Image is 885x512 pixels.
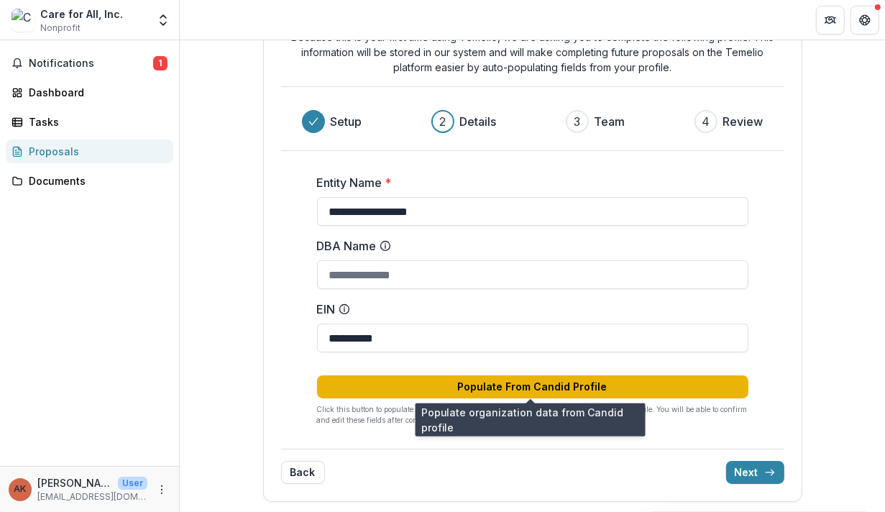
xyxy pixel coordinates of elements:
[153,481,170,498] button: More
[37,490,147,503] p: [EMAIL_ADDRESS][DOMAIN_NAME]
[317,237,740,255] label: DBA Name
[29,85,162,100] div: Dashboard
[29,173,162,188] div: Documents
[281,461,325,484] button: Back
[331,113,362,130] h3: Setup
[302,110,764,133] div: Progress
[6,52,173,75] button: Notifications1
[723,113,764,130] h3: Review
[317,375,748,398] button: Populate From Candid Profile
[702,113,710,130] div: 4
[317,174,740,191] label: Entity Name
[40,6,123,22] div: Care for All, Inc.
[153,56,168,70] span: 1
[40,22,81,35] span: Nonprofit
[6,169,173,193] a: Documents
[14,485,27,494] div: Ali Kliegman
[29,114,162,129] div: Tasks
[29,58,153,70] span: Notifications
[37,475,112,490] p: [PERSON_NAME]
[574,113,580,130] div: 3
[460,113,497,130] h3: Details
[439,113,446,130] div: 2
[850,6,879,35] button: Get Help
[153,6,173,35] button: Open entity switcher
[281,29,784,75] p: Because this is your first time using Temelio, we are asking you to complete the following profil...
[12,9,35,32] img: Care for All, Inc.
[317,404,748,426] p: Click this button to populate core profile fields in [GEOGRAPHIC_DATA] from your Candid profile. ...
[6,140,173,163] a: Proposals
[6,110,173,134] a: Tasks
[29,144,162,159] div: Proposals
[6,81,173,104] a: Dashboard
[816,6,845,35] button: Partners
[118,477,147,490] p: User
[595,113,625,130] h3: Team
[317,301,740,318] label: EIN
[726,461,784,484] button: Next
